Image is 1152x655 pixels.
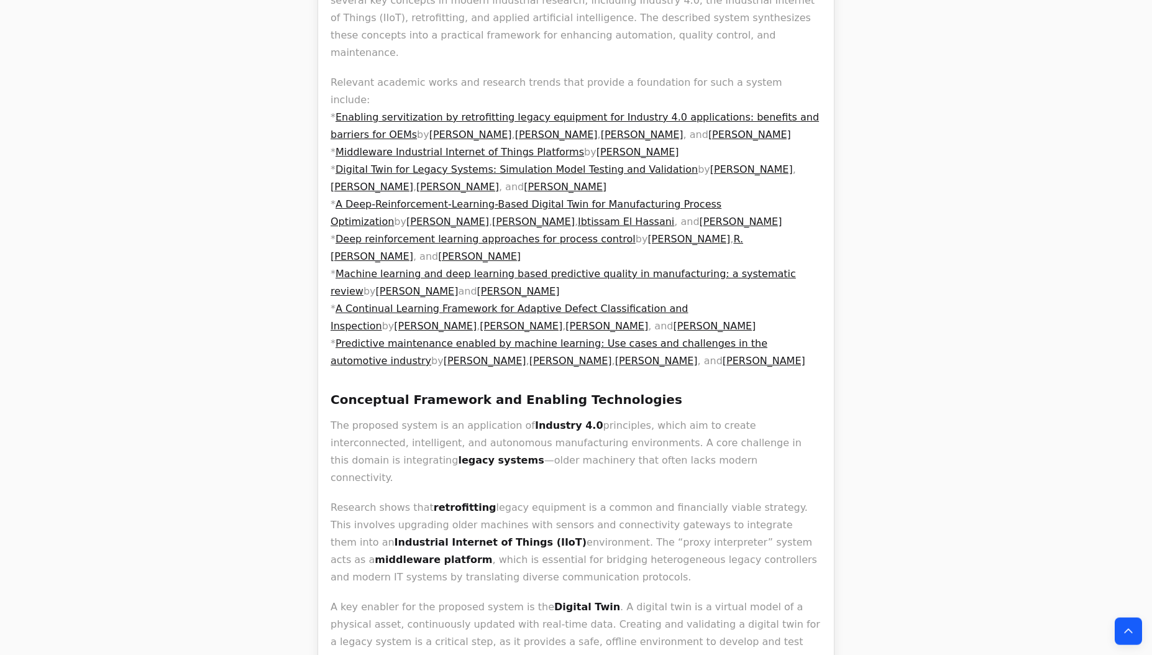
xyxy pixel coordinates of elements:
a: Ibtissam El Hassani [578,216,674,227]
button: Back to top [1115,618,1142,645]
a: Predictive maintenance enabled by machine learning: Use cases and challenges in the automotive in... [331,337,767,367]
strong: Digital Twin [554,601,620,613]
strong: retrofitting [434,502,496,513]
a: [PERSON_NAME] [406,216,489,227]
p: Relevant academic works and research trends that provide a foundation for such a system include: ... [331,74,821,370]
a: [PERSON_NAME] [673,320,756,332]
a: [PERSON_NAME] [700,216,782,227]
a: [PERSON_NAME] [416,181,499,193]
strong: Industry 4.0 [535,419,603,431]
p: The proposed system is an application of principles, which aim to create interconnected, intellig... [331,417,821,487]
a: [PERSON_NAME] [492,216,575,227]
a: [PERSON_NAME] [524,181,606,193]
strong: legacy systems [458,454,544,466]
strong: middleware platform [375,554,492,566]
a: [PERSON_NAME] [515,129,598,140]
a: [PERSON_NAME] [529,355,612,367]
a: [PERSON_NAME] [477,285,560,297]
a: [PERSON_NAME] [723,355,805,367]
strong: Industrial Internet of Things (IIoT) [395,536,587,548]
a: A Deep-Reinforcement-Learning-Based Digital Twin for Manufacturing Process Optimization [331,198,721,227]
a: [PERSON_NAME] [444,355,526,367]
a: Middleware Industrial Internet of Things Platforms [336,146,584,158]
a: [PERSON_NAME] [331,181,413,193]
a: [PERSON_NAME] [647,233,730,245]
a: [PERSON_NAME] [565,320,648,332]
a: [PERSON_NAME] [429,129,512,140]
a: Deep reinforcement learning approaches for process control [336,233,636,245]
a: [PERSON_NAME] [480,320,562,332]
a: [PERSON_NAME] [394,320,477,332]
p: Research shows that legacy equipment is a common and financially viable strategy. This involves u... [331,499,821,586]
a: Digital Twin for Legacy Systems: Simulation Model Testing and Validation [336,163,698,175]
a: [PERSON_NAME] [376,285,459,297]
a: Enabling servitization by retrofitting legacy equipment for Industry 4.0 applications: benefits a... [331,111,819,140]
a: [PERSON_NAME] [615,355,698,367]
a: [PERSON_NAME] [710,163,793,175]
a: Machine learning and deep learning based predictive quality in manufacturing: a systematic review [331,268,796,297]
a: [PERSON_NAME] [601,129,683,140]
a: A Continual Learning Framework for Adaptive Defect Classification and Inspection [331,303,688,332]
strong: Conceptual Framework and Enabling Technologies [331,392,682,407]
a: [PERSON_NAME] [438,250,521,262]
a: [PERSON_NAME] [597,146,679,158]
a: [PERSON_NAME] [708,129,791,140]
